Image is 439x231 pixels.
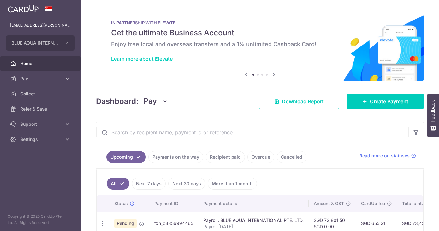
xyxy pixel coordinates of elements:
span: Pending [114,219,137,228]
a: Next 7 days [132,178,166,190]
span: Home [20,60,62,67]
a: Payments on the way [148,151,203,163]
span: Create Payment [370,98,408,105]
a: Next 30 days [168,178,205,190]
a: Overdue [247,151,274,163]
span: Amount & GST [314,200,344,207]
p: IN PARTNERSHIP WITH ELEVATE [111,20,409,25]
span: BLUE AQUA INTERNATIONAL PTE. LTD. [11,40,58,46]
span: Read more on statuses [359,153,410,159]
span: CardUp fee [361,200,385,207]
button: Feedback - Show survey [427,94,439,137]
a: All [107,178,129,190]
th: Payment details [198,195,309,212]
a: Upcoming [106,151,146,163]
a: Learn more about Elevate [111,56,173,62]
div: Payroll. BLUE AQUA INTERNATIONAL PTE. LTD. [203,217,304,223]
span: Total amt. [402,200,423,207]
a: More than 1 month [208,178,257,190]
a: Cancelled [277,151,306,163]
h5: Get the ultimate Business Account [111,28,409,38]
p: [EMAIL_ADDRESS][PERSON_NAME][DOMAIN_NAME] [10,22,71,28]
a: Read more on statuses [359,153,416,159]
p: Payroll [DATE] [203,223,304,230]
input: Search by recipient name, payment id or reference [96,122,408,143]
span: Refer & Save [20,106,62,112]
span: Pay [20,76,62,82]
a: Create Payment [347,94,424,109]
th: Payment ID [149,195,198,212]
button: BLUE AQUA INTERNATIONAL PTE. LTD. [6,35,75,51]
h4: Dashboard: [96,96,139,107]
a: Recipient paid [206,151,245,163]
span: Support [20,121,62,127]
a: Download Report [259,94,339,109]
span: Feedback [430,100,436,122]
h6: Enjoy free local and overseas transfers and a 1% unlimited Cashback Card! [111,40,409,48]
span: Settings [20,136,62,143]
img: Renovation banner [96,10,424,81]
span: Collect [20,91,62,97]
span: Pay [144,95,157,107]
span: Download Report [282,98,324,105]
img: CardUp [8,5,39,13]
button: Pay [144,95,168,107]
span: Status [114,200,128,207]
